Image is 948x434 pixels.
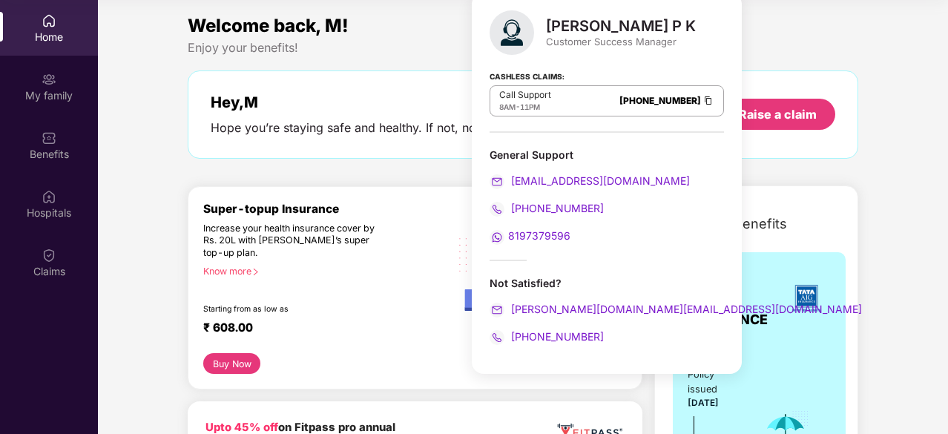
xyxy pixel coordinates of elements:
[508,303,862,315] span: [PERSON_NAME][DOMAIN_NAME][EMAIL_ADDRESS][DOMAIN_NAME]
[42,131,56,145] img: svg+xml;base64,PHN2ZyBpZD0iQmVuZWZpdHMiIHhtbG5zPSJodHRwOi8vd3d3LnczLm9yZy8yMDAwL3N2ZyIgd2lkdGg9Ij...
[490,202,504,217] img: svg+xml;base64,PHN2ZyB4bWxucz0iaHR0cDovL3d3dy53My5vcmcvMjAwMC9zdmciIHdpZHRoPSIyMCIgaGVpZ2h0PSIyMC...
[490,174,504,189] img: svg+xml;base64,PHN2ZyB4bWxucz0iaHR0cDovL3d3dy53My5vcmcvMjAwMC9zdmciIHdpZHRoPSIyMCIgaGVpZ2h0PSIyMC...
[508,229,570,242] span: 8197379596
[490,148,724,245] div: General Support
[702,94,714,107] img: Clipboard Icon
[490,68,564,84] strong: Cashless Claims:
[42,189,56,204] img: svg+xml;base64,PHN2ZyBpZD0iSG9zcGl0YWxzIiB4bWxucz0iaHR0cDovL3d3dy53My5vcmcvMjAwMC9zdmciIHdpZHRoPS...
[786,278,826,318] img: insurerLogo
[508,330,604,343] span: [PHONE_NUMBER]
[211,120,635,136] div: Hope you’re staying safe and healthy. If not, no worries. We’re here to help.
[499,102,516,111] span: 8AM
[203,223,386,260] div: Increase your health insurance cover by Rs. 20L with [PERSON_NAME]’s super top-up plan.
[490,330,604,343] a: [PHONE_NUMBER]
[203,266,441,276] div: Know more
[42,72,56,87] img: svg+xml;base64,PHN2ZyB3aWR0aD0iMjAiIGhlaWdodD0iMjAiIHZpZXdCb3g9IjAgMCAyMCAyMCIgZmlsbD0ibm9uZSIgeG...
[490,303,862,315] a: [PERSON_NAME][DOMAIN_NAME][EMAIL_ADDRESS][DOMAIN_NAME]
[203,304,387,315] div: Starting from as low as
[490,10,534,55] img: svg+xml;base64,PHN2ZyB4bWxucz0iaHR0cDovL3d3dy53My5vcmcvMjAwMC9zdmciIHhtbG5zOnhsaW5rPSJodHRwOi8vd3...
[499,89,551,101] p: Call Support
[188,15,349,36] span: Welcome back, M!
[490,174,690,187] a: [EMAIL_ADDRESS][DOMAIN_NAME]
[188,40,858,56] div: Enjoy your benefits!
[490,276,724,345] div: Not Satisfied?
[450,223,556,331] img: svg+xml;base64,PHN2ZyB4bWxucz0iaHR0cDovL3d3dy53My5vcmcvMjAwMC9zdmciIHhtbG5zOnhsaW5rPSJodHRwOi8vd3...
[490,330,504,345] img: svg+xml;base64,PHN2ZyB4bWxucz0iaHR0cDovL3d3dy53My5vcmcvMjAwMC9zdmciIHdpZHRoPSIyMCIgaGVpZ2h0PSIyMC...
[490,202,604,214] a: [PHONE_NUMBER]
[490,229,570,242] a: 8197379596
[619,95,701,106] a: [PHONE_NUMBER]
[499,101,551,113] div: -
[203,353,260,374] button: Buy Now
[203,320,435,338] div: ₹ 608.00
[490,303,504,318] img: svg+xml;base64,PHN2ZyB4bWxucz0iaHR0cDovL3d3dy53My5vcmcvMjAwMC9zdmciIHdpZHRoPSIyMCIgaGVpZ2h0PSIyMC...
[203,202,450,216] div: Super-topup Insurance
[688,367,742,397] div: Policy issued
[688,398,719,408] span: [DATE]
[490,148,724,162] div: General Support
[251,268,260,276] span: right
[546,17,696,35] div: [PERSON_NAME] P K
[508,202,604,214] span: [PHONE_NUMBER]
[508,174,690,187] span: [EMAIL_ADDRESS][DOMAIN_NAME]
[205,421,278,434] b: Upto 45% off
[520,102,540,111] span: 11PM
[490,276,724,290] div: Not Satisfied?
[490,230,504,245] img: svg+xml;base64,PHN2ZyB4bWxucz0iaHR0cDovL3d3dy53My5vcmcvMjAwMC9zdmciIHdpZHRoPSIyMCIgaGVpZ2h0PSIyMC...
[42,248,56,263] img: svg+xml;base64,PHN2ZyBpZD0iQ2xhaW0iIHhtbG5zPSJodHRwOi8vd3d3LnczLm9yZy8yMDAwL3N2ZyIgd2lkdGg9IjIwIi...
[546,35,696,48] div: Customer Success Manager
[739,106,817,122] div: Raise a claim
[42,13,56,28] img: svg+xml;base64,PHN2ZyBpZD0iSG9tZSIgeG1sbnM9Imh0dHA6Ly93d3cudzMub3JnLzIwMDAvc3ZnIiB3aWR0aD0iMjAiIG...
[211,93,635,111] div: Hey, M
